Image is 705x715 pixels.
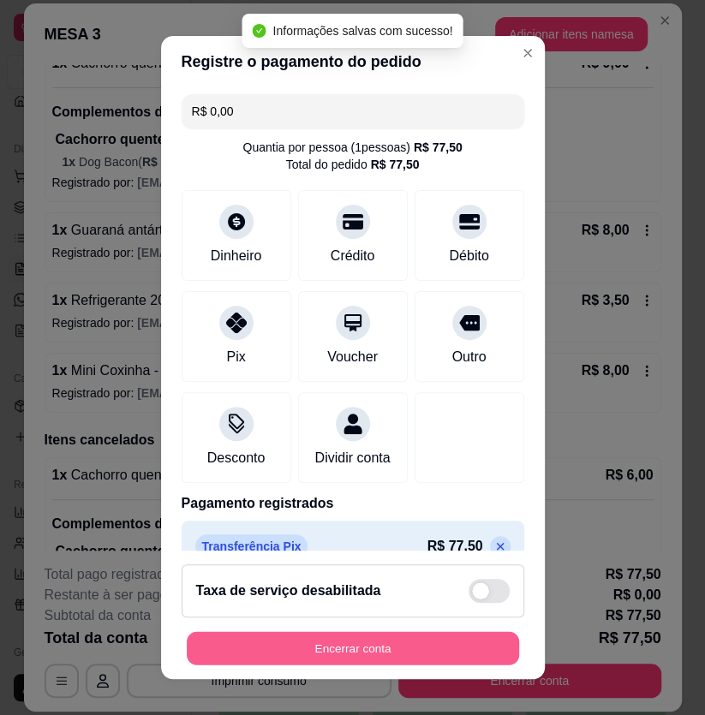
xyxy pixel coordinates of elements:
span: check-circle [252,24,266,38]
div: Pix [226,347,245,367]
div: Total do pedido [286,156,420,173]
span: Informações salvas com sucesso! [272,24,452,38]
button: Close [514,39,541,67]
p: Pagamento registrados [182,493,524,514]
div: Débito [449,246,488,266]
div: Voucher [327,347,378,367]
div: R$ 77,50 [414,139,463,156]
div: Outro [451,347,486,367]
header: Registre o pagamento do pedido [161,36,545,87]
div: Dividir conta [314,448,390,468]
h2: Taxa de serviço desabilitada [196,581,381,601]
input: Ex.: hambúrguer de cordeiro [192,94,514,128]
div: Dinheiro [211,246,262,266]
button: Encerrar conta [187,632,519,665]
div: R$ 77,50 [371,156,420,173]
div: Crédito [331,246,375,266]
div: Desconto [207,448,266,468]
div: Quantia por pessoa ( 1 pessoas) [242,139,462,156]
p: R$ 77,50 [427,536,483,557]
p: Transferência Pix [195,534,308,558]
